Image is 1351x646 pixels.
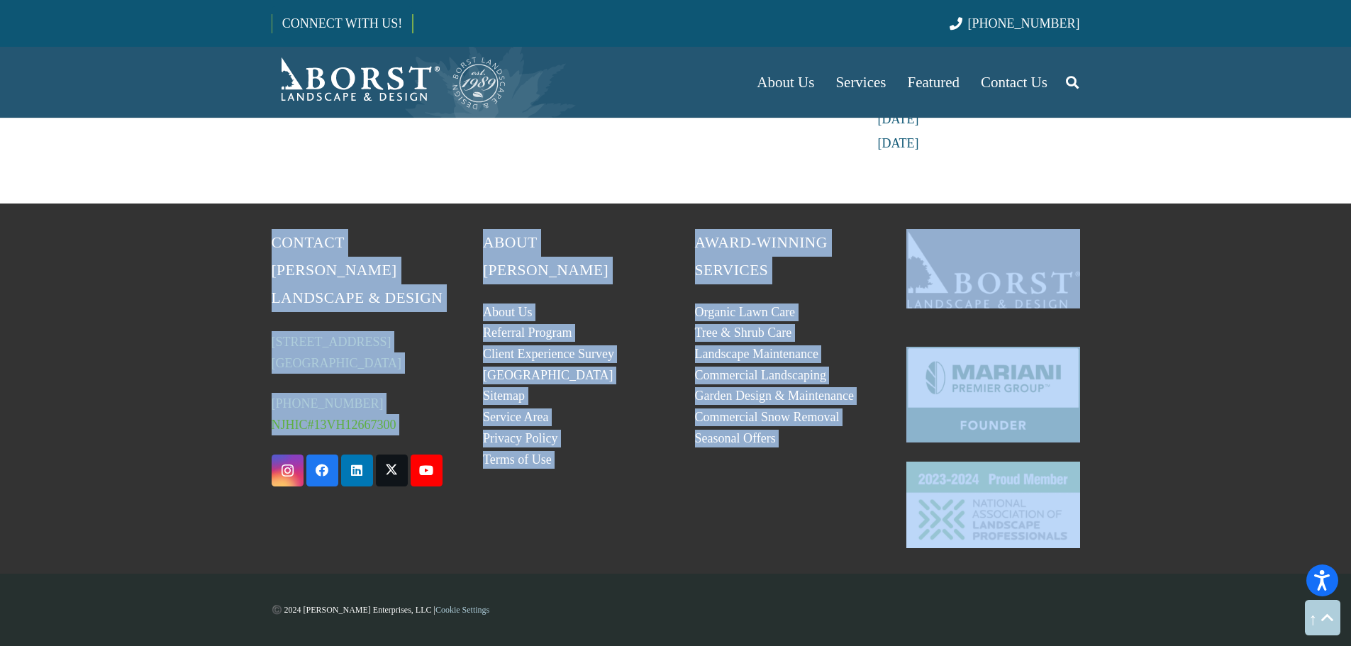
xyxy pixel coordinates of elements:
[272,6,412,40] a: CONNECT WITH US!
[1305,600,1340,635] a: Back to top
[695,325,792,340] a: Tree & Shrub Care
[483,347,614,361] a: Client Experience Survey
[695,431,776,445] a: Seasonal Offers
[272,54,507,111] a: Borst-Logo
[272,234,443,306] span: Contact [PERSON_NAME] Landscape & Design
[272,396,384,411] a: [PHONE_NUMBER]
[411,455,443,486] a: YouTube
[950,16,1079,30] a: [PHONE_NUMBER]
[435,605,489,615] a: Cookie Settings
[968,16,1080,30] span: [PHONE_NUMBER]
[483,234,608,279] span: About [PERSON_NAME]
[981,74,1047,91] span: Contact Us
[757,74,814,91] span: About Us
[483,410,548,424] a: Service Area
[376,455,408,486] a: X
[695,305,796,319] a: Organic Lawn Care
[483,452,552,467] a: Terms of Use
[483,431,558,445] a: Privacy Policy
[906,229,1080,308] a: 19BorstLandscape_Logo_W
[695,368,826,382] a: Commercial Landscaping
[695,234,828,279] span: Award-Winning Services
[306,455,338,486] a: Facebook
[341,455,373,486] a: LinkedIn
[695,410,840,424] a: Commercial Snow Removal
[825,47,896,118] a: Services
[835,74,886,91] span: Services
[908,74,960,91] span: Featured
[272,418,396,432] span: NJHIC#13VH12667300
[272,335,402,370] a: [STREET_ADDRESS][GEOGRAPHIC_DATA]
[272,455,304,486] a: Instagram
[878,136,919,150] a: [DATE]
[483,325,572,340] a: Referral Program
[483,368,613,382] a: [GEOGRAPHIC_DATA]
[906,462,1080,548] a: 23-24_Proud_Member_logo
[906,347,1080,442] a: Mariani_Badge_Full_Founder
[483,389,525,403] a: Sitemap
[970,47,1058,118] a: Contact Us
[695,347,818,361] a: Landscape Maintenance
[272,599,1080,620] p: ©️️️ 2024 [PERSON_NAME] Enterprises, LLC |
[695,389,854,403] a: Garden Design & Maintenance
[1058,65,1086,100] a: Search
[897,47,970,118] a: Featured
[483,305,533,319] a: About Us
[746,47,825,118] a: About Us
[878,112,919,126] a: [DATE]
